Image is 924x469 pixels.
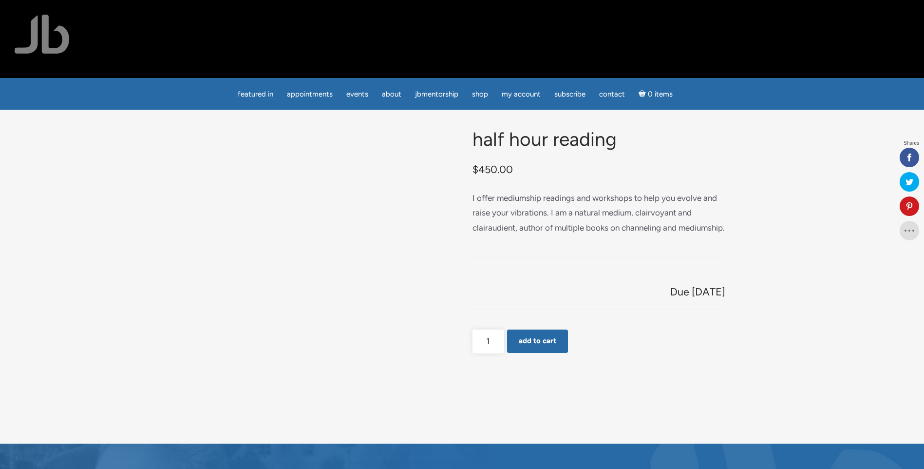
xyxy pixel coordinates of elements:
a: Subscribe [548,85,591,104]
a: Appointments [281,85,339,104]
a: featured in [232,85,279,104]
a: About [376,85,407,104]
img: Jamie Butler. The Everyday Medium [15,15,70,54]
span: $ [472,163,478,176]
span: Shares [904,141,919,146]
h1: Half Hour Reading [472,129,725,150]
span: My Account [502,90,541,98]
span: Contact [599,90,625,98]
i: Cart [639,90,648,98]
button: Add to cart [507,330,568,353]
a: My Account [496,85,547,104]
span: Appointments [287,90,333,98]
span: featured in [238,90,273,98]
a: Events [340,85,374,104]
span: JBMentorship [415,90,458,98]
input: Product quantity [472,330,504,353]
span: 0 items [648,91,673,98]
span: About [382,90,401,98]
span: Subscribe [554,90,585,98]
span: Shop [472,90,488,98]
a: JBMentorship [409,85,464,104]
p: Due [DATE] [670,282,725,301]
a: Shop [466,85,494,104]
p: I offer mediumship readings and workshops to help you evolve and raise your vibrations. I am a na... [472,191,725,235]
a: Cart0 items [633,84,679,104]
span: Events [346,90,368,98]
a: Contact [593,85,631,104]
bdi: 450.00 [472,163,513,176]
